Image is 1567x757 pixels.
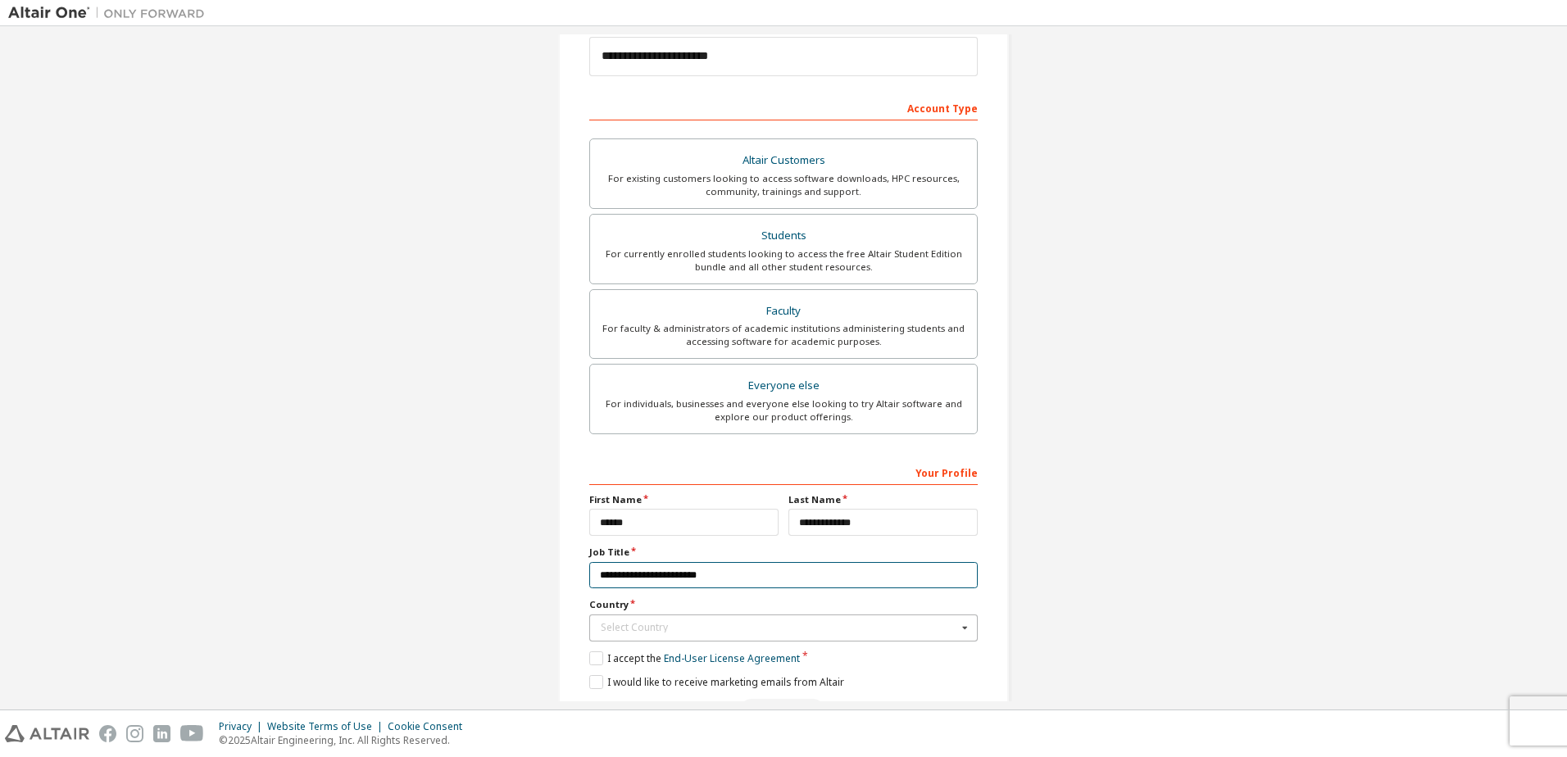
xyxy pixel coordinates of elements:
div: Altair Customers [600,149,967,172]
div: Everyone else [600,374,967,397]
label: Last Name [788,493,978,506]
label: Country [589,598,978,611]
img: youtube.svg [180,725,204,742]
div: Account Type [589,94,978,120]
div: Privacy [219,720,267,733]
img: instagram.svg [126,725,143,742]
img: altair_logo.svg [5,725,89,742]
div: Your Profile [589,459,978,485]
div: For existing customers looking to access software downloads, HPC resources, community, trainings ... [600,172,967,198]
div: For currently enrolled students looking to access the free Altair Student Edition bundle and all ... [600,247,967,274]
p: © 2025 Altair Engineering, Inc. All Rights Reserved. [219,733,472,747]
label: I would like to receive marketing emails from Altair [589,675,844,689]
label: I accept the [589,651,800,665]
label: Job Title [589,546,978,559]
img: Altair One [8,5,213,21]
div: For faculty & administrators of academic institutions administering students and accessing softwa... [600,322,967,348]
label: First Name [589,493,779,506]
div: Select Country [601,623,957,632]
div: Read and acccept EULA to continue [589,699,978,723]
div: Faculty [600,300,967,323]
div: Website Terms of Use [267,720,388,733]
div: Cookie Consent [388,720,472,733]
div: Students [600,224,967,247]
a: End-User License Agreement [664,651,800,665]
img: facebook.svg [99,725,116,742]
div: For individuals, businesses and everyone else looking to try Altair software and explore our prod... [600,397,967,424]
img: linkedin.svg [153,725,170,742]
